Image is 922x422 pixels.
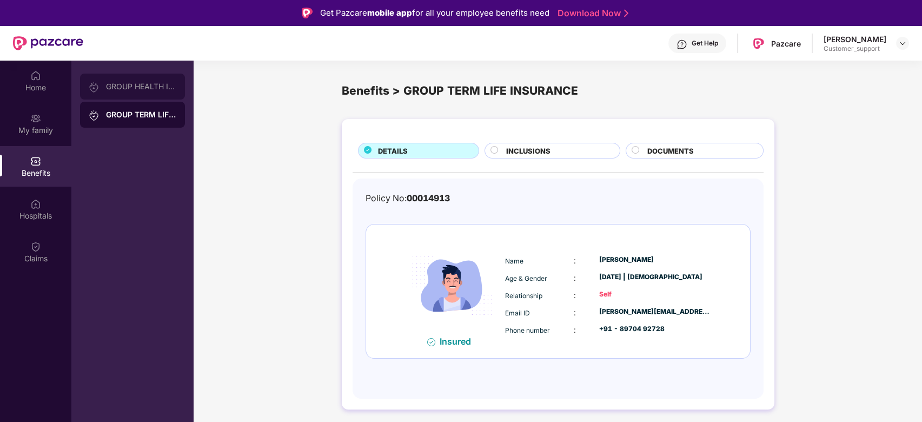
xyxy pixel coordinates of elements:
img: svg+xml;base64,PHN2ZyBpZD0iSG9zcGl0YWxzIiB4bWxucz0iaHR0cDovL3d3dy53My5vcmcvMjAwMC9zdmciIHdpZHRoPS... [30,199,41,209]
div: GROUP HEALTH INSURANCE [106,82,176,91]
div: Benefits > GROUP TERM LIFE INSURANCE [342,82,774,100]
span: Relationship [505,292,542,300]
span: Phone number [505,326,550,334]
img: Pazcare_Logo.png [751,36,766,51]
span: : [573,325,575,334]
img: svg+xml;base64,PHN2ZyB3aWR0aD0iMjAiIGhlaWdodD0iMjAiIHZpZXdCb3g9IjAgMCAyMCAyMCIgZmlsbD0ibm9uZSIgeG... [89,110,100,121]
img: svg+xml;base64,PHN2ZyB3aWR0aD0iMjAiIGhlaWdodD0iMjAiIHZpZXdCb3g9IjAgMCAyMCAyMCIgZmlsbD0ibm9uZSIgeG... [30,113,41,124]
span: 00014913 [407,193,450,203]
span: DOCUMENTS [647,146,694,156]
img: svg+xml;base64,PHN2ZyBpZD0iQmVuZWZpdHMiIHhtbG5zPSJodHRwOi8vd3d3LnczLm9yZy8yMDAwL3N2ZyIgd2lkdGg9Ij... [30,156,41,167]
img: svg+xml;base64,PHN2ZyB4bWxucz0iaHR0cDovL3d3dy53My5vcmcvMjAwMC9zdmciIHdpZHRoPSIxNiIgaGVpZ2h0PSIxNi... [427,338,435,346]
span: Age & Gender [505,274,547,282]
a: Download Now [558,8,625,19]
span: : [573,273,575,282]
img: svg+xml;base64,PHN2ZyBpZD0iSG9tZSIgeG1sbnM9Imh0dHA6Ly93d3cudzMub3JnLzIwMDAvc3ZnIiB3aWR0aD0iMjAiIG... [30,70,41,81]
img: icon [402,235,502,335]
img: New Pazcare Logo [13,36,83,50]
span: : [573,256,575,265]
div: +91 - 89704 92728 [599,324,711,334]
span: Email ID [505,309,530,317]
img: Stroke [624,8,628,19]
img: svg+xml;base64,PHN2ZyBpZD0iRHJvcGRvd24tMzJ4MzIiIHhtbG5zPSJodHRwOi8vd3d3LnczLm9yZy8yMDAwL3N2ZyIgd2... [898,39,907,48]
div: [PERSON_NAME] [599,255,711,265]
div: Get Help [692,39,718,48]
div: Policy No: [366,192,450,205]
span: : [573,291,575,300]
span: Name [505,257,523,265]
img: svg+xml;base64,PHN2ZyB3aWR0aD0iMjAiIGhlaWdodD0iMjAiIHZpZXdCb3g9IjAgMCAyMCAyMCIgZmlsbD0ibm9uZSIgeG... [89,82,100,93]
div: GROUP TERM LIFE INSURANCE [106,109,176,120]
div: [DATE] | [DEMOGRAPHIC_DATA] [599,272,711,282]
span: INCLUSIONS [506,146,550,156]
div: Customer_support [824,44,886,53]
div: [PERSON_NAME] [824,34,886,44]
strong: mobile app [367,8,412,18]
span: : [573,308,575,317]
img: svg+xml;base64,PHN2ZyBpZD0iQ2xhaW0iIHhtbG5zPSJodHRwOi8vd3d3LnczLm9yZy8yMDAwL3N2ZyIgd2lkdGg9IjIwIi... [30,241,41,252]
img: svg+xml;base64,PHN2ZyBpZD0iSGVscC0zMngzMiIgeG1sbnM9Imh0dHA6Ly93d3cudzMub3JnLzIwMDAvc3ZnIiB3aWR0aD... [676,39,687,50]
span: DETAILS [378,146,408,156]
div: Self [599,289,711,300]
div: [PERSON_NAME][EMAIL_ADDRESS][DOMAIN_NAME] [599,307,711,317]
div: Get Pazcare for all your employee benefits need [320,6,549,19]
div: Pazcare [771,38,801,49]
img: Logo [302,8,313,18]
div: Insured [440,336,477,347]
